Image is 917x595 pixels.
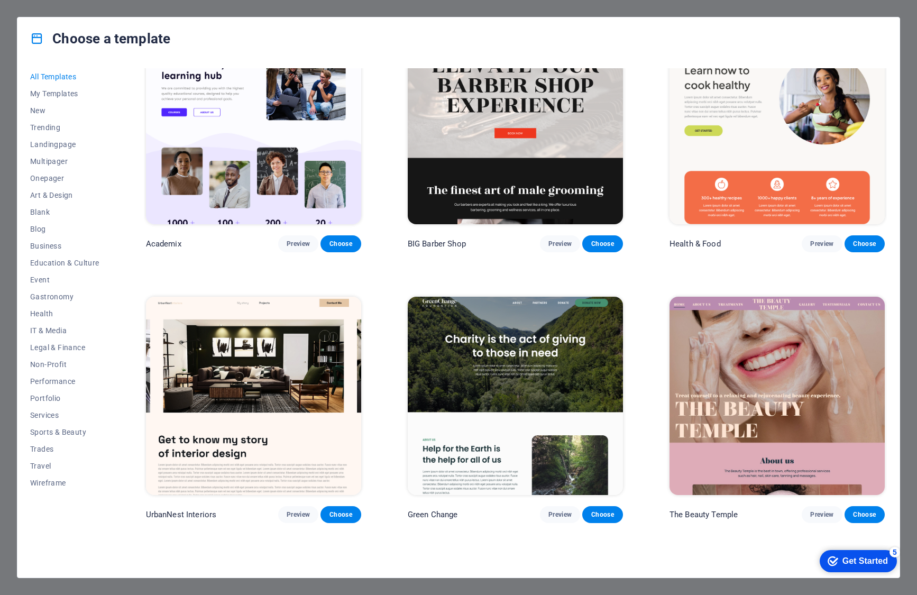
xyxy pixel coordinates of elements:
button: Preview [278,235,318,252]
span: Health [30,309,99,318]
button: Preview [540,506,580,523]
button: Education & Culture [30,254,99,271]
button: Services [30,407,99,424]
button: IT & Media [30,322,99,339]
img: Green Change [408,297,623,495]
button: Choose [320,235,361,252]
button: Art & Design [30,187,99,204]
span: Choose [853,510,876,519]
img: UrbanNest Interiors [146,297,361,495]
span: Trending [30,123,99,132]
p: UrbanNest Interiors [146,509,217,520]
button: New [30,102,99,119]
span: Landingpage [30,140,99,149]
span: Sports & Beauty [30,428,99,436]
button: Business [30,237,99,254]
span: Wireframe [30,479,99,487]
span: Portfolio [30,394,99,402]
button: Non-Profit [30,356,99,373]
p: Academix [146,239,181,249]
span: Trades [30,445,99,453]
p: BIG Barber Shop [408,239,466,249]
span: Art & Design [30,191,99,199]
button: Choose [582,506,622,523]
button: Legal & Finance [30,339,99,356]
button: Wireframe [30,474,99,491]
button: Multipager [30,153,99,170]
button: Trending [30,119,99,136]
span: Preview [287,510,310,519]
span: Multipager [30,157,99,166]
button: Blog [30,221,99,237]
button: All Templates [30,68,99,85]
button: Preview [278,506,318,523]
button: Sports & Beauty [30,424,99,441]
span: Preview [287,240,310,248]
button: Trades [30,441,99,457]
p: Green Change [408,509,458,520]
button: Landingpage [30,136,99,153]
button: Event [30,271,99,288]
p: The Beauty Temple [670,509,738,520]
span: Services [30,411,99,419]
span: Preview [810,510,833,519]
span: Business [30,242,99,250]
button: Preview [802,506,842,523]
span: Choose [853,240,876,248]
button: Choose [845,506,885,523]
button: Performance [30,373,99,390]
span: Travel [30,462,99,470]
span: Preview [810,240,833,248]
span: IT & Media [30,326,99,335]
div: Get Started 5 items remaining, 0% complete [8,5,86,28]
span: Performance [30,377,99,386]
span: Choose [591,510,614,519]
span: Blank [30,208,99,216]
span: All Templates [30,72,99,81]
span: Legal & Finance [30,343,99,352]
span: Gastronomy [30,292,99,301]
span: Blog [30,225,99,233]
img: Academix [146,25,361,224]
button: Travel [30,457,99,474]
span: Preview [548,240,572,248]
span: Choose [329,510,352,519]
button: Onepager [30,170,99,187]
p: Health & Food [670,239,721,249]
span: New [30,106,99,115]
button: Preview [802,235,842,252]
button: Choose [582,235,622,252]
button: Health [30,305,99,322]
button: Choose [845,235,885,252]
span: My Templates [30,89,99,98]
button: Preview [540,235,580,252]
button: Portfolio [30,390,99,407]
span: Event [30,276,99,284]
img: Health & Food [670,25,885,224]
span: Education & Culture [30,259,99,267]
button: Choose [320,506,361,523]
img: The Beauty Temple [670,297,885,495]
button: Blank [30,204,99,221]
span: Choose [591,240,614,248]
span: Onepager [30,174,99,182]
span: Non-Profit [30,360,99,369]
button: Gastronomy [30,288,99,305]
span: Preview [548,510,572,519]
div: Get Started [31,12,77,21]
span: Choose [329,240,352,248]
button: My Templates [30,85,99,102]
img: BIG Barber Shop [408,25,623,224]
h4: Choose a template [30,30,170,47]
div: 5 [78,2,89,13]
